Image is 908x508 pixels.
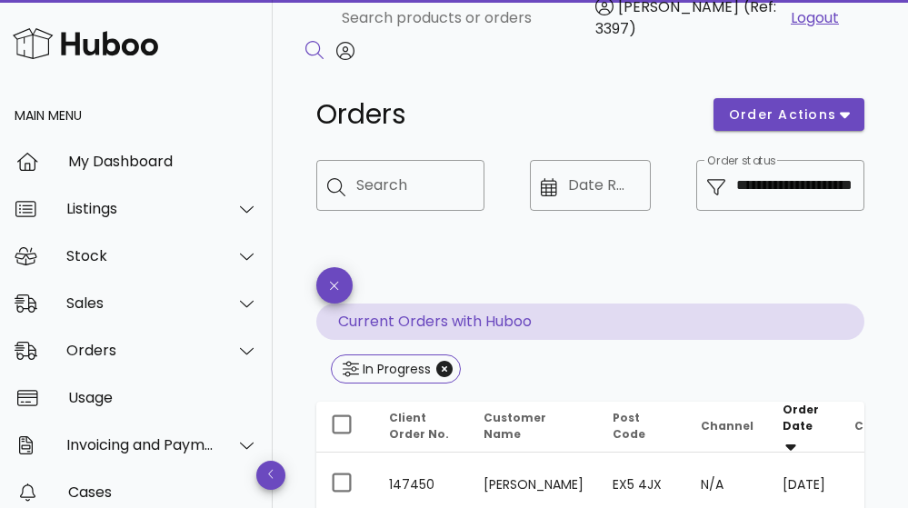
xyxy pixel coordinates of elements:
span: order actions [728,105,837,125]
span: Order Date [783,402,819,433]
span: Channel [701,418,753,433]
th: Client Order No. [374,402,469,453]
p: Current Orders with Huboo [316,304,864,340]
div: Sales [66,294,215,312]
th: Customer Name [469,402,598,453]
div: Usage [68,389,258,406]
h1: Orders [316,98,692,131]
div: In Progress [359,360,431,378]
span: Client Order No. [389,410,449,442]
img: Huboo Logo [13,24,158,63]
div: My Dashboard [68,153,258,170]
a: Logout [791,7,839,29]
span: Post Code [613,410,645,442]
span: Carrier [854,418,899,433]
div: Cases [68,483,258,501]
th: Post Code [598,402,686,453]
button: Close [436,361,453,377]
div: Orders [66,342,215,359]
span: Customer Name [484,410,546,442]
div: Listings [66,200,215,217]
th: Order Date: Sorted descending. Activate to remove sorting. [768,402,840,453]
div: Stock [66,247,215,264]
label: Order status [707,154,775,168]
th: Channel [686,402,768,453]
div: Invoicing and Payments [66,436,215,453]
button: order actions [713,98,864,131]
